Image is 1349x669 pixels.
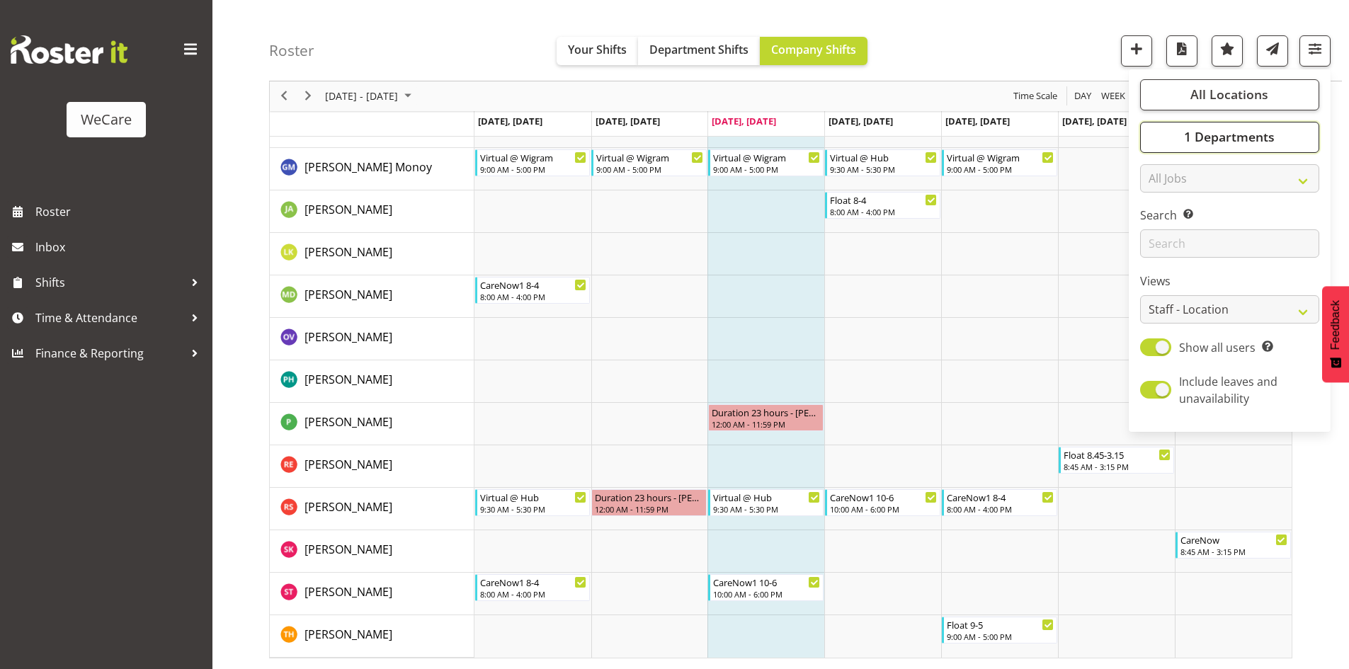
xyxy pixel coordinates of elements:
[304,541,392,558] a: [PERSON_NAME]
[708,489,824,516] div: Rhianne Sharples"s event - Virtual @ Hub Begin From Wednesday, August 20, 2025 at 9:30:00 AM GMT+...
[304,542,392,557] span: [PERSON_NAME]
[304,626,392,643] a: [PERSON_NAME]
[304,499,392,515] span: [PERSON_NAME]
[1329,300,1342,350] span: Feedback
[1140,230,1319,258] input: Search
[947,490,1054,504] div: CareNow1 8-4
[304,372,392,387] span: [PERSON_NAME]
[830,164,937,175] div: 9:30 AM - 5:30 PM
[304,159,432,175] span: [PERSON_NAME] Monoy
[557,37,638,65] button: Your Shifts
[1011,88,1060,105] button: Time Scale
[942,617,1057,644] div: Tillie Hollyer"s event - Float 9-5 Begin From Friday, August 22, 2025 at 9:00:00 AM GMT+12:00 End...
[270,360,474,403] td: Philippa Henry resource
[304,202,392,217] span: [PERSON_NAME]
[1064,461,1171,472] div: 8:45 AM - 3:15 PM
[1180,546,1287,557] div: 8:45 AM - 3:15 PM
[480,588,587,600] div: 8:00 AM - 4:00 PM
[270,530,474,573] td: Saahit Kour resource
[825,192,940,219] div: Jane Arps"s event - Float 8-4 Begin From Thursday, August 21, 2025 at 8:00:00 AM GMT+12:00 Ends A...
[1179,340,1256,355] span: Show all users
[480,278,587,292] div: CareNow1 8-4
[480,503,587,515] div: 9:30 AM - 5:30 PM
[275,88,294,105] button: Previous
[830,206,937,217] div: 8:00 AM - 4:00 PM
[1257,35,1288,67] button: Send a list of all shifts for the selected filtered period to all rostered employees.
[475,574,591,601] div: Simone Turner"s event - CareNow1 8-4 Begin From Monday, August 18, 2025 at 8:00:00 AM GMT+12:00 E...
[11,35,127,64] img: Rosterit website logo
[1059,447,1174,474] div: Rachel Els"s event - Float 8.45-3.15 Begin From Saturday, August 23, 2025 at 8:45:00 AM GMT+12:00...
[270,403,474,445] td: Pooja Prabhu resource
[947,503,1054,515] div: 8:00 AM - 4:00 PM
[270,488,474,530] td: Rhianne Sharples resource
[649,42,749,57] span: Department Shifts
[1140,207,1319,224] label: Search
[304,583,392,600] a: [PERSON_NAME]
[1100,88,1127,105] span: Week
[1180,532,1287,547] div: CareNow
[568,42,627,57] span: Your Shifts
[942,149,1057,176] div: Gladie Monoy"s event - Virtual @ Wigram Begin From Friday, August 22, 2025 at 9:00:00 AM GMT+12:0...
[480,164,587,175] div: 9:00 AM - 5:00 PM
[296,81,320,111] div: next period
[480,150,587,164] div: Virtual @ Wigram
[945,115,1010,127] span: [DATE], [DATE]
[595,490,703,504] div: Duration 23 hours - [PERSON_NAME]
[1179,374,1277,406] span: Include leaves and unavailability
[304,286,392,303] a: [PERSON_NAME]
[270,318,474,360] td: Olive Vermazen resource
[596,164,703,175] div: 9:00 AM - 5:00 PM
[304,371,392,388] a: [PERSON_NAME]
[35,343,184,364] span: Finance & Reporting
[1322,286,1349,382] button: Feedback - Show survey
[830,150,937,164] div: Virtual @ Hub
[591,489,707,516] div: Rhianne Sharples"s event - Duration 23 hours - Rhianne Sharples Begin From Tuesday, August 19, 20...
[713,503,820,515] div: 9:30 AM - 5:30 PM
[299,88,318,105] button: Next
[304,627,392,642] span: [PERSON_NAME]
[35,272,184,293] span: Shifts
[591,149,707,176] div: Gladie Monoy"s event - Virtual @ Wigram Begin From Tuesday, August 19, 2025 at 9:00:00 AM GMT+12:...
[323,88,418,105] button: August 2025
[304,329,392,345] span: [PERSON_NAME]
[35,236,205,258] span: Inbox
[304,244,392,260] span: [PERSON_NAME]
[830,193,937,207] div: Float 8-4
[1064,447,1171,462] div: Float 8.45-3.15
[304,413,392,430] a: [PERSON_NAME]
[712,115,776,127] span: [DATE], [DATE]
[1212,35,1243,67] button: Highlight an important date within the roster.
[708,404,824,431] div: Pooja Prabhu"s event - Duration 23 hours - Pooja Prabhu Begin From Wednesday, August 20, 2025 at ...
[1121,35,1152,67] button: Add a new shift
[829,115,893,127] span: [DATE], [DATE]
[304,287,392,302] span: [PERSON_NAME]
[1012,88,1059,105] span: Time Scale
[324,88,399,105] span: [DATE] - [DATE]
[478,115,542,127] span: [DATE], [DATE]
[480,490,587,504] div: Virtual @ Hub
[304,328,392,345] a: [PERSON_NAME]
[947,617,1054,631] div: Float 9-5
[304,159,432,176] a: [PERSON_NAME] Monoy
[1062,115,1127,127] span: [DATE], [DATE]
[269,42,314,59] h4: Roster
[596,150,703,164] div: Virtual @ Wigram
[713,575,820,589] div: CareNow1 10-6
[596,115,660,127] span: [DATE], [DATE]
[708,149,824,176] div: Gladie Monoy"s event - Virtual @ Wigram Begin From Wednesday, August 20, 2025 at 9:00:00 AM GMT+1...
[304,456,392,473] a: [PERSON_NAME]
[270,233,474,275] td: Liandy Kritzinger resource
[270,190,474,233] td: Jane Arps resource
[320,81,420,111] div: August 18 - 24, 2025
[1140,122,1319,153] button: 1 Departments
[825,489,940,516] div: Rhianne Sharples"s event - CareNow1 10-6 Begin From Thursday, August 21, 2025 at 10:00:00 AM GMT+...
[272,81,296,111] div: previous period
[830,490,937,504] div: CareNow1 10-6
[270,148,474,190] td: Gladie Monoy resource
[638,37,760,65] button: Department Shifts
[708,574,824,601] div: Simone Turner"s event - CareNow1 10-6 Begin From Wednesday, August 20, 2025 at 10:00:00 AM GMT+12...
[270,445,474,488] td: Rachel Els resource
[81,109,132,130] div: WeCare
[1190,86,1268,103] span: All Locations
[947,164,1054,175] div: 9:00 AM - 5:00 PM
